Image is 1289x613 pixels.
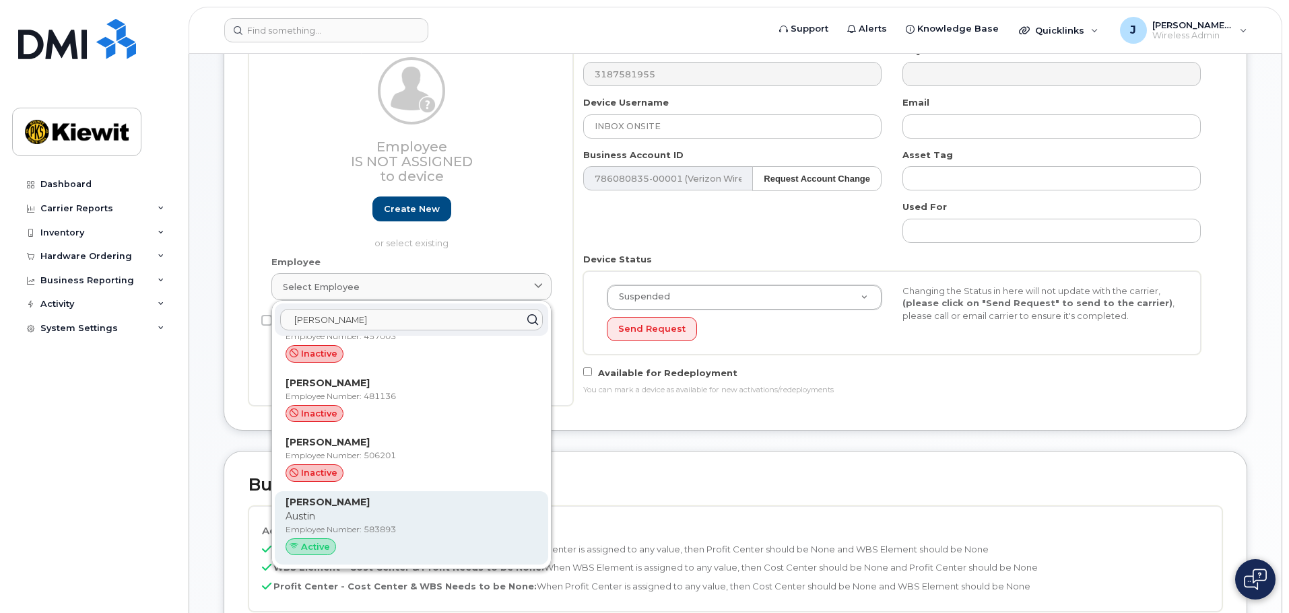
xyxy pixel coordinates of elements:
[286,436,370,448] strong: [PERSON_NAME]
[764,174,870,184] strong: Request Account Change
[224,18,428,42] input: Find something...
[286,377,370,389] strong: [PERSON_NAME]
[770,15,838,42] a: Support
[301,540,330,553] span: Active
[859,22,887,36] span: Alerts
[249,476,1222,495] h2: Business Unit
[372,196,451,221] a: Create new
[301,407,337,420] span: inactive
[892,285,1188,322] div: Changing the Status in here will not update with the carrier, , please call or email carrier to e...
[611,291,670,303] span: Suspended
[275,372,548,432] div: [PERSON_NAME] Employee Number: 481136inactive
[286,496,370,508] strong: [PERSON_NAME]
[607,317,697,342] button: Send Request
[902,201,947,213] label: Used For
[838,15,896,42] a: Alerts
[261,315,272,326] input: Non-employee owned device
[917,22,999,36] span: Knowledge Base
[286,509,537,524] p: Austin
[902,96,929,109] label: Email
[286,330,537,342] p: Employee Number: 457003
[752,166,882,191] button: Request Account Change
[271,237,552,250] p: or select existing
[902,149,953,161] label: Asset Tag
[583,96,669,109] label: Device Username
[791,22,828,36] span: Support
[286,390,537,402] p: Employee Number: 481136
[351,153,473,170] span: Is not assigned
[1111,17,1257,44] div: Jamison.Goldapp
[1152,30,1233,41] span: Wireless Admin
[583,385,1201,396] div: You can mark a device as available for new activations/redeployments
[1010,17,1108,44] div: Quicklinks
[280,309,543,330] input: Enter name, email, or employee number
[262,526,1209,537] h4: Accounting Categories Rules
[286,303,370,315] strong: [PERSON_NAME]
[275,491,548,565] div: [PERSON_NAME]AustinEmployee Number: 583893Active
[271,139,552,184] h3: Employee
[262,543,1209,556] p: When Cost Center is assigned to any value, then Profit Center should be None and WBS Element shou...
[271,273,552,300] a: Select employee
[275,431,548,491] div: [PERSON_NAME] Employee Number: 506201inactive
[380,168,444,184] span: to device
[301,347,337,360] span: inactive
[261,312,410,328] label: Non-employee owned device
[1035,25,1084,36] span: Quicklinks
[271,256,321,268] label: Employee
[273,562,544,573] b: WBS Element - Cost Center & Profit Needs to be None:
[283,281,360,293] span: Select employee
[583,367,592,376] input: Available for Redeployment
[275,298,548,372] div: [PERSON_NAME]AustinEmployee Number: 457003inactive
[902,297,1172,308] strong: (please click on "Send Request" to send to the carrier)
[598,367,737,378] span: Available for Redeployment
[301,466,337,479] span: inactive
[896,15,1008,42] a: Knowledge Base
[262,580,1209,593] p: When Profit Center is assigned to any value, then Cost Center should be None and WBS Element shou...
[286,449,537,462] p: Employee Number: 506201
[273,581,537,591] b: Profit Center - Cost Center & WBS Needs to be None:
[607,285,882,310] a: Suspended
[262,561,1209,574] p: When WBS Element is assigned to any value, then Cost Center should be None and Profit Center shou...
[1152,20,1233,30] span: [PERSON_NAME].[PERSON_NAME]
[583,149,684,161] label: Business Account ID
[1130,22,1136,38] span: J
[1244,569,1267,590] img: Open chat
[286,524,537,536] p: Employee Number: 583893
[583,253,652,266] label: Device Status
